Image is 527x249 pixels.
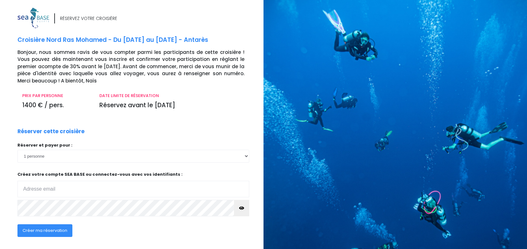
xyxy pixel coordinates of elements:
[17,49,259,85] p: Bonjour, nous sommes ravis de vous compter parmi les participants de cette croisière ! Vous pouve...
[60,15,117,22] div: RÉSERVEZ VOTRE CROISIÈRE
[17,171,249,198] p: Créez votre compte SEA BASE ou connectez-vous avec vos identifiants :
[17,142,249,148] p: Réserver et payer pour :
[17,181,249,197] input: Adresse email
[17,36,259,45] p: Croisière Nord Ras Mohamed - Du [DATE] au [DATE] - Antarès
[17,224,72,237] button: Créer ma réservation
[17,128,84,136] p: Réserver cette croisière
[23,227,67,233] span: Créer ma réservation
[99,101,244,110] p: Réservez avant le [DATE]
[22,93,90,99] p: PRIX PAR PERSONNE
[22,101,90,110] p: 1400 € / pers.
[17,8,49,28] img: logo_color1.png
[99,93,244,99] p: DATE LIMITE DE RÉSERVATION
